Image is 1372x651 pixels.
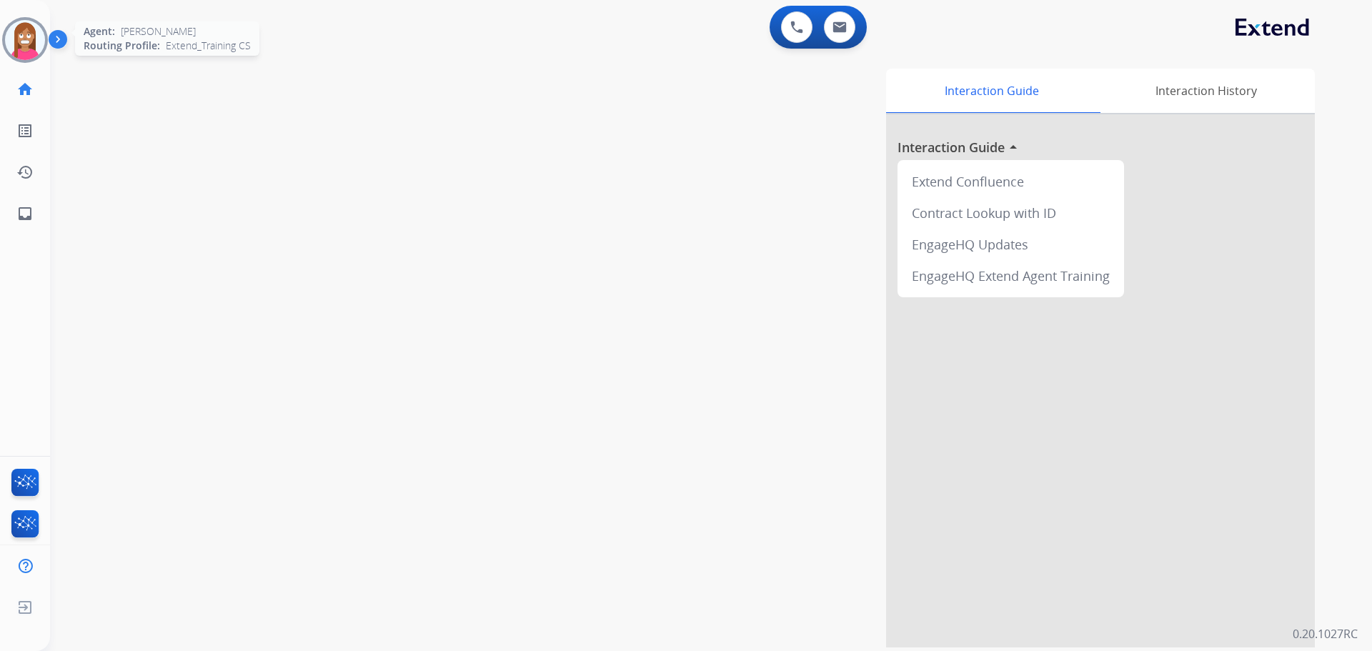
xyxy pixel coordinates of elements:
div: EngageHQ Updates [903,229,1118,260]
div: Interaction History [1097,69,1315,113]
mat-icon: inbox [16,205,34,222]
div: Contract Lookup with ID [903,197,1118,229]
p: 0.20.1027RC [1293,625,1358,642]
div: Interaction Guide [886,69,1097,113]
div: Extend Confluence [903,166,1118,197]
span: [PERSON_NAME] [121,24,196,39]
span: Agent: [84,24,115,39]
mat-icon: home [16,81,34,98]
div: EngageHQ Extend Agent Training [903,260,1118,292]
span: Extend_Training CS [166,39,251,53]
mat-icon: list_alt [16,122,34,139]
span: Routing Profile: [84,39,160,53]
img: avatar [5,20,45,60]
mat-icon: history [16,164,34,181]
